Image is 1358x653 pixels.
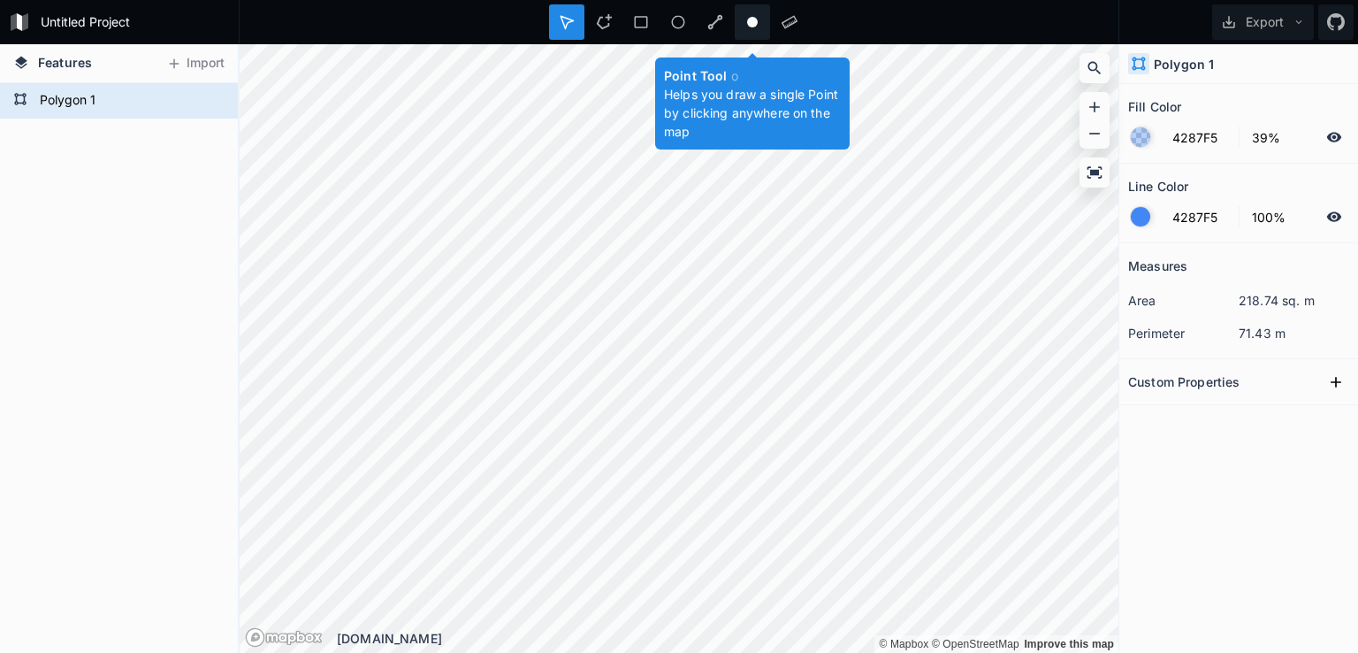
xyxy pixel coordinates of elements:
[731,68,738,83] span: o
[932,638,1019,650] a: OpenStreetMap
[1024,638,1114,650] a: Map feedback
[157,50,233,78] button: Import
[664,66,841,85] h4: Point Tool
[1128,291,1239,310] dt: area
[1154,55,1214,73] h4: Polygon 1
[1239,324,1349,342] dd: 71.43 m
[38,53,92,72] span: Features
[1128,173,1188,200] h2: Line Color
[1128,252,1187,280] h2: Measures
[664,85,841,141] p: Helps you draw a single Point by clicking anywhere on the map
[245,627,323,648] a: Mapbox logo
[337,629,1118,648] div: [DOMAIN_NAME]
[1212,4,1314,40] button: Export
[1128,93,1181,120] h2: Fill Color
[1239,291,1349,310] dd: 218.74 sq. m
[879,638,928,650] a: Mapbox
[1128,324,1239,342] dt: perimeter
[1128,368,1240,396] h2: Custom Properties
